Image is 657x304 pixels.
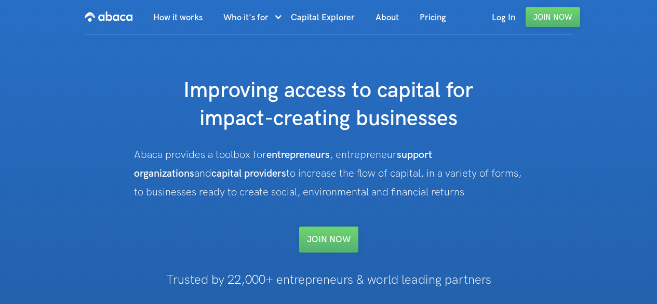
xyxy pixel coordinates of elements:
strong: capital providers [211,167,286,180]
h1: Improving access to capital for impact-creating businesses [121,77,537,133]
h1: Trusted by 22,000+ entrepreneurs & world leading partners [99,273,559,287]
a: Join NOW [299,227,358,253]
a: Join Now [526,7,580,27]
div: Abaca provides a toolbox for , entrepreneur and to increase the flow of capital, in a variety of ... [134,146,524,202]
strong: entrepreneurs [266,149,330,161]
img: Abaca logo [85,8,132,25]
